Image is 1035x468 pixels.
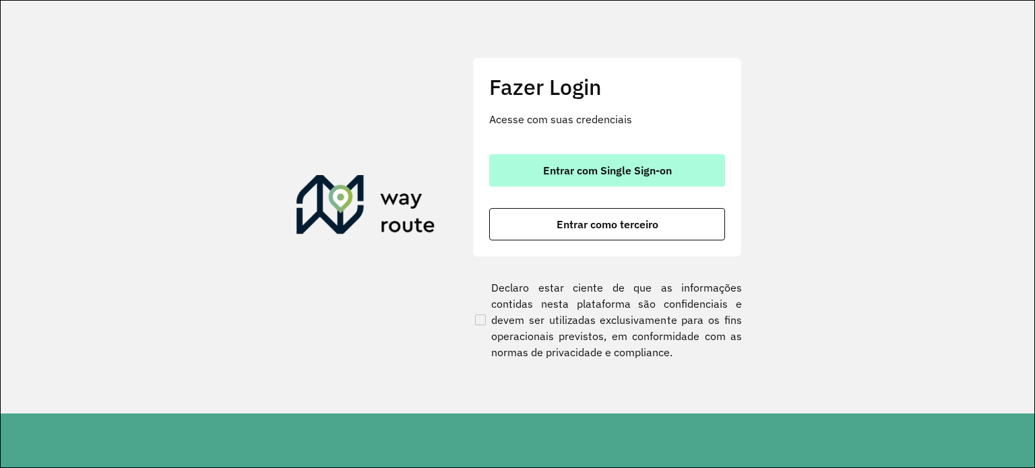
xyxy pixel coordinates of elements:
button: button [489,208,725,240]
h2: Fazer Login [489,74,725,100]
p: Acesse com suas credenciais [489,111,725,127]
span: Entrar com Single Sign-on [543,165,672,176]
img: Roteirizador AmbevTech [296,175,435,240]
span: Entrar como terceiro [557,219,658,230]
label: Declaro estar ciente de que as informações contidas nesta plataforma são confidenciais e devem se... [472,279,742,360]
button: button [489,154,725,187]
